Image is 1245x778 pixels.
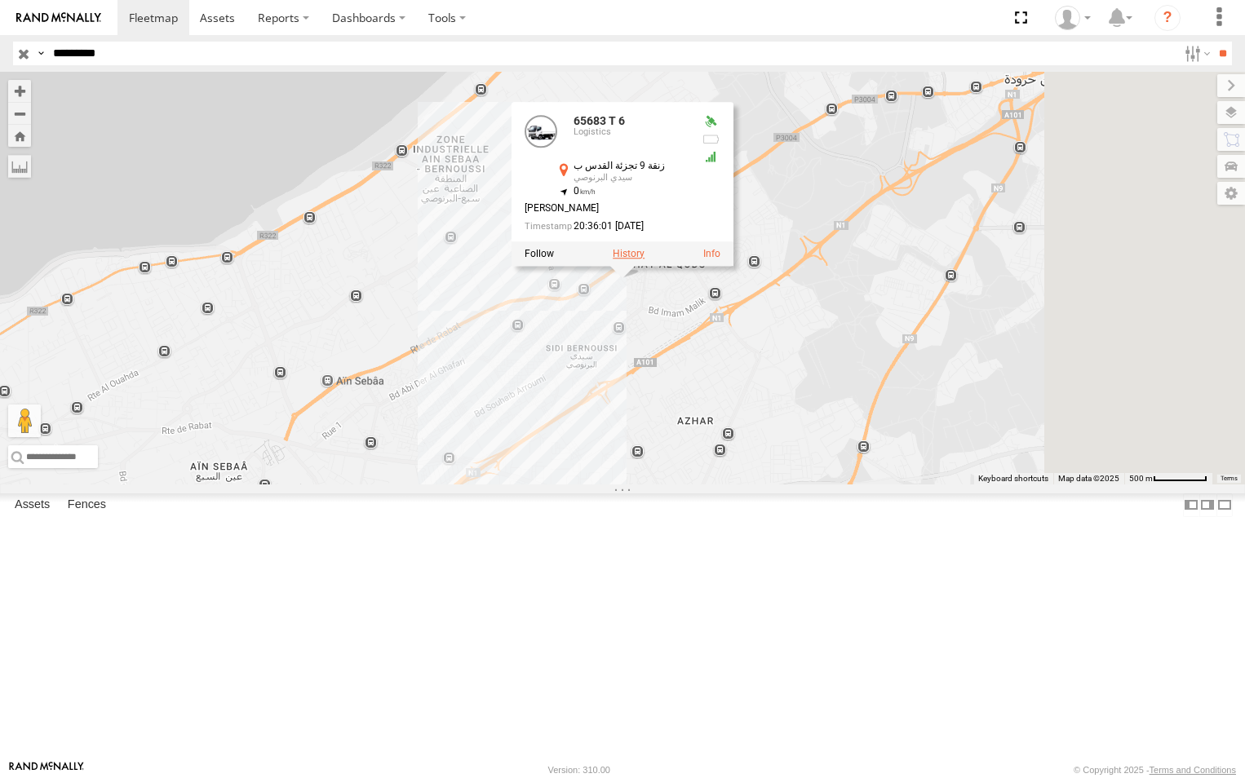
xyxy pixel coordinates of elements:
a: Visit our Website [9,762,84,778]
button: Drag Pegman onto the map to open Street View [8,404,41,437]
label: Assets [7,493,58,516]
button: Map Scale: 500 m per 63 pixels [1124,473,1212,484]
div: Younes Gaubi [1049,6,1097,30]
a: View Asset Details [525,116,557,148]
button: Zoom Home [8,125,31,147]
i: ? [1154,5,1181,31]
div: سيدي البرنوصي [574,174,688,183]
div: GSM Signal = 5 [701,151,720,164]
img: rand-logo.svg [16,12,101,24]
label: Dock Summary Table to the Right [1199,493,1216,517]
button: Zoom out [8,102,31,125]
div: © Copyright 2025 - [1074,765,1236,775]
button: Zoom in [8,80,31,102]
a: 65683 T 6 [574,115,625,128]
div: Logistics [574,128,688,138]
div: [PERSON_NAME] [525,204,688,214]
div: زنقة 9 تجزئة القدس ب [574,161,688,172]
a: Terms and Conditions [1150,765,1236,775]
label: Search Query [34,42,47,65]
span: Map data ©2025 [1058,474,1119,483]
a: View Asset Details [703,248,720,259]
label: View Asset History [613,248,645,259]
label: Search Filter Options [1178,42,1213,65]
div: Version: 310.00 [548,765,610,775]
label: Map Settings [1217,182,1245,205]
span: 500 m [1129,474,1153,483]
div: No battery health information received from this device. [701,133,720,146]
label: Fences [60,493,114,516]
div: Valid GPS Fix [701,116,720,129]
label: Realtime tracking of Asset [525,248,554,259]
label: Hide Summary Table [1216,493,1233,517]
label: Dock Summary Table to the Left [1183,493,1199,517]
span: 0 [574,186,596,197]
label: Measure [8,155,31,178]
a: Terms (opens in new tab) [1221,475,1238,482]
div: Date/time of location update [525,221,688,232]
button: Keyboard shortcuts [978,473,1048,484]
